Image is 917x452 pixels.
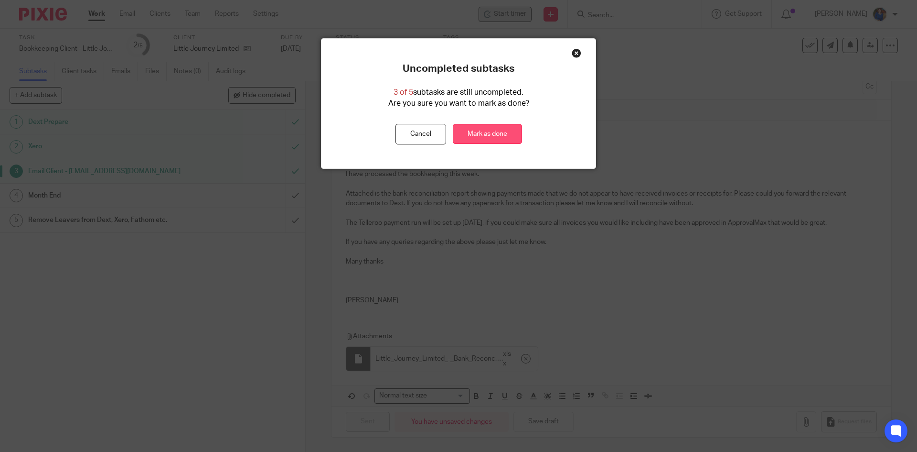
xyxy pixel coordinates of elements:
[395,124,446,144] button: Cancel
[453,124,522,144] a: Mark as done
[572,48,581,58] div: Close this dialog window
[403,63,514,75] p: Uncompleted subtasks
[394,88,413,96] span: 3 of 5
[394,87,523,98] p: subtasks are still uncompleted.
[388,98,529,109] p: Are you sure you want to mark as done?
